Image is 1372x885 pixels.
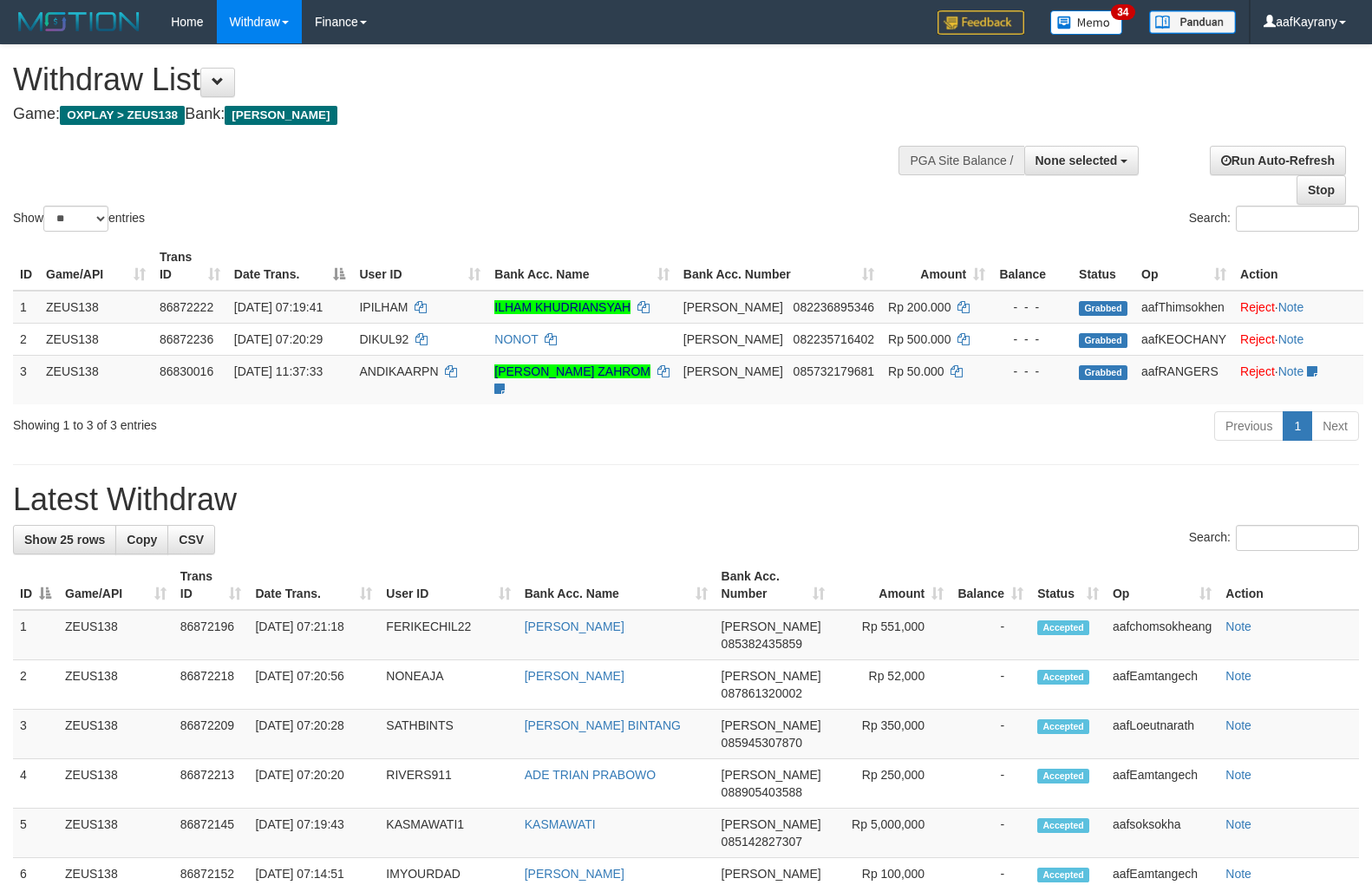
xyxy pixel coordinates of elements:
[58,560,173,610] th: Game/API: activate to sort column ascending
[832,809,951,858] td: Rp 5,000,000
[234,332,323,346] span: [DATE] 07:20:29
[58,759,173,809] td: ZEUS138
[1149,10,1236,34] img: panduan.png
[881,241,992,291] th: Amount: activate to sort column ascending
[234,364,323,378] span: [DATE] 11:37:33
[722,867,821,881] span: [PERSON_NAME]
[1036,154,1118,167] span: None selected
[722,785,802,799] span: Copy 088905403588 to clipboard
[951,710,1030,759] td: -
[1225,817,1251,831] a: Note
[13,62,898,97] h1: Withdraw List
[173,560,249,610] th: Trans ID: activate to sort column ascending
[1106,610,1218,660] td: aafchomsokheang
[832,710,951,759] td: Rp 350,000
[794,300,874,314] span: Copy 082236895346 to clipboard
[1278,364,1304,378] a: Note
[352,241,487,291] th: User ID: activate to sort column ascending
[683,300,783,314] span: [PERSON_NAME]
[1233,323,1363,355] td: ·
[1225,669,1251,683] a: Note
[153,241,227,291] th: Trans ID: activate to sort column ascending
[248,809,379,858] td: [DATE] 07:19:43
[1225,718,1251,732] a: Note
[13,610,58,660] td: 1
[1072,241,1134,291] th: Status
[525,718,681,732] a: [PERSON_NAME] BINTANG
[13,323,39,355] td: 2
[379,809,517,858] td: KASMAWATI1
[999,331,1065,348] div: - - -
[13,710,58,759] td: 3
[1050,10,1123,35] img: Button%20Memo.svg
[951,610,1030,660] td: -
[722,619,821,633] span: [PERSON_NAME]
[248,610,379,660] td: [DATE] 07:21:18
[1225,619,1251,633] a: Note
[1240,364,1275,378] a: Reject
[951,759,1030,809] td: -
[722,835,802,849] span: Copy 085142827307 to clipboard
[1189,525,1359,551] label: Search:
[248,560,379,610] th: Date Trans.: activate to sort column ascending
[1225,768,1251,782] a: Note
[1278,332,1304,346] a: Note
[1106,560,1218,610] th: Op: activate to sort column ascending
[1024,146,1140,175] button: None selected
[1283,411,1312,441] a: 1
[1134,323,1233,355] td: aafKEOCHANY
[1233,241,1363,291] th: Action
[1311,411,1359,441] a: Next
[1106,809,1218,858] td: aafsoksokha
[722,669,821,683] span: [PERSON_NAME]
[494,332,538,346] a: NONOT
[525,619,624,633] a: [PERSON_NAME]
[494,300,630,314] a: ILHAM KHUDRIANSYAH
[160,364,213,378] span: 86830016
[1111,4,1134,20] span: 34
[1236,206,1359,232] input: Search:
[1134,241,1233,291] th: Op: activate to sort column ascending
[1218,560,1359,610] th: Action
[832,660,951,710] td: Rp 52,000
[1037,719,1089,734] span: Accepted
[227,241,353,291] th: Date Trans.: activate to sort column descending
[1037,620,1089,635] span: Accepted
[13,560,58,610] th: ID: activate to sort column descending
[160,332,213,346] span: 86872236
[1037,670,1089,685] span: Accepted
[39,241,153,291] th: Game/API: activate to sort column ascending
[359,332,408,346] span: DIKUL92
[13,482,1359,517] h1: Latest Withdraw
[951,560,1030,610] th: Balance: activate to sort column ascending
[173,610,249,660] td: 86872196
[173,710,249,759] td: 86872209
[1106,759,1218,809] td: aafEamtangech
[525,768,656,782] a: ADE TRIAN PRABOWO
[722,768,821,782] span: [PERSON_NAME]
[992,241,1072,291] th: Balance
[888,300,951,314] span: Rp 200.000
[379,560,517,610] th: User ID: activate to sort column ascending
[494,364,650,378] a: [PERSON_NAME] ZAHROM
[525,867,624,881] a: [PERSON_NAME]
[722,817,821,831] span: [PERSON_NAME]
[173,759,249,809] td: 86872213
[58,660,173,710] td: ZEUS138
[379,710,517,759] td: SATHBINTS
[58,710,173,759] td: ZEUS138
[248,660,379,710] td: [DATE] 07:20:56
[999,363,1065,380] div: - - -
[39,355,153,404] td: ZEUS138
[999,298,1065,316] div: - - -
[1030,560,1106,610] th: Status: activate to sort column ascending
[13,410,559,434] div: Showing 1 to 3 of 3 entries
[160,300,213,314] span: 86872222
[794,364,874,378] span: Copy 085732179681 to clipboard
[127,533,157,547] span: Copy
[888,332,951,346] span: Rp 500.000
[13,759,58,809] td: 4
[1106,710,1218,759] td: aafLoeutnarath
[1037,818,1089,833] span: Accepted
[58,610,173,660] td: ZEUS138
